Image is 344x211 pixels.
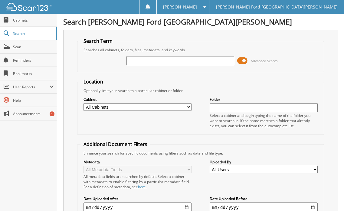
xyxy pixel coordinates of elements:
[210,113,318,128] div: Select a cabinet and begin typing the name of the folder you want to search in. If the name match...
[80,47,320,53] div: Searches all cabinets, folders, files, metadata, and keywords
[13,71,54,76] span: Bookmarks
[216,5,338,9] span: [PERSON_NAME] Ford [GEOGRAPHIC_DATA][PERSON_NAME]
[13,84,50,90] span: User Reports
[80,141,150,148] legend: Additional Document Filters
[210,196,318,201] label: Date Uploaded Before
[163,5,197,9] span: [PERSON_NAME]
[80,38,116,44] legend: Search Term
[50,111,54,116] div: 1
[80,88,320,93] div: Optionally limit your search to a particular cabinet or folder
[13,98,54,103] span: Help
[63,17,338,27] h1: Search [PERSON_NAME] Ford [GEOGRAPHIC_DATA][PERSON_NAME]
[210,97,318,102] label: Folder
[138,184,146,189] a: here
[80,151,320,156] div: Enhance your search for specific documents using filters such as date and file type.
[80,78,106,85] legend: Location
[13,111,54,116] span: Announcements
[84,196,192,201] label: Date Uploaded After
[13,18,54,23] span: Cabinets
[6,3,51,11] img: scan123-logo-white.svg
[84,174,192,189] div: All metadata fields are searched by default. Select a cabinet with metadata to enable filtering b...
[84,159,192,165] label: Metadata
[13,58,54,63] span: Reminders
[84,97,192,102] label: Cabinet
[13,31,53,36] span: Search
[210,159,318,165] label: Uploaded By
[13,44,54,49] span: Scan
[251,59,278,63] span: Advanced Search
